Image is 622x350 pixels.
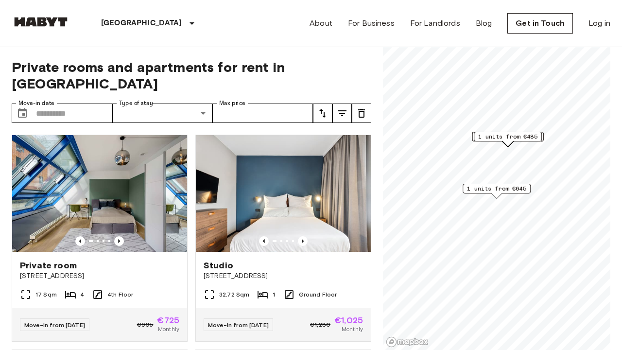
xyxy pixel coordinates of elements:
[196,135,371,252] img: Marketing picture of unit DE-01-481-006-01
[20,271,179,281] span: [STREET_ADDRESS]
[313,104,332,123] button: tune
[298,236,308,246] button: Previous image
[24,321,85,329] span: Move-in from [DATE]
[204,260,233,271] span: Studio
[348,17,395,29] a: For Business
[137,320,154,329] span: €905
[80,290,84,299] span: 4
[107,290,133,299] span: 4th Floor
[332,104,352,123] button: tune
[12,59,371,92] span: Private rooms and apartments for rent in [GEOGRAPHIC_DATA]
[410,17,460,29] a: For Landlords
[310,320,330,329] span: €1,280
[12,135,188,342] a: Marketing picture of unit DE-01-010-002-01HFPrevious imagePrevious imagePrivate room[STREET_ADDRE...
[310,17,332,29] a: About
[299,290,337,299] span: Ground Floor
[119,99,153,107] label: Type of stay
[386,336,429,348] a: Mapbox logo
[588,17,610,29] a: Log in
[474,132,542,147] div: Map marker
[18,99,54,107] label: Move-in date
[352,104,371,123] button: tune
[20,260,77,271] span: Private room
[259,236,269,246] button: Previous image
[13,104,32,123] button: Choose date
[478,132,537,141] span: 1 units from €485
[208,321,269,329] span: Move-in from [DATE]
[273,290,275,299] span: 1
[35,290,57,299] span: 17 Sqm
[101,17,182,29] p: [GEOGRAPHIC_DATA]
[204,271,363,281] span: [STREET_ADDRESS]
[75,236,85,246] button: Previous image
[195,135,371,342] a: Marketing picture of unit DE-01-481-006-01Previous imagePrevious imageStudio[STREET_ADDRESS]32.72...
[12,135,187,252] img: Marketing picture of unit DE-01-010-002-01HF
[12,17,70,27] img: Habyt
[463,184,531,199] div: Map marker
[114,236,124,246] button: Previous image
[334,316,363,325] span: €1,025
[219,99,245,107] label: Max price
[158,325,179,333] span: Monthly
[219,290,249,299] span: 32.72 Sqm
[342,325,363,333] span: Monthly
[507,13,573,34] a: Get in Touch
[476,17,492,29] a: Blog
[472,132,544,147] div: Map marker
[157,316,179,325] span: €725
[467,184,526,193] span: 1 units from €645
